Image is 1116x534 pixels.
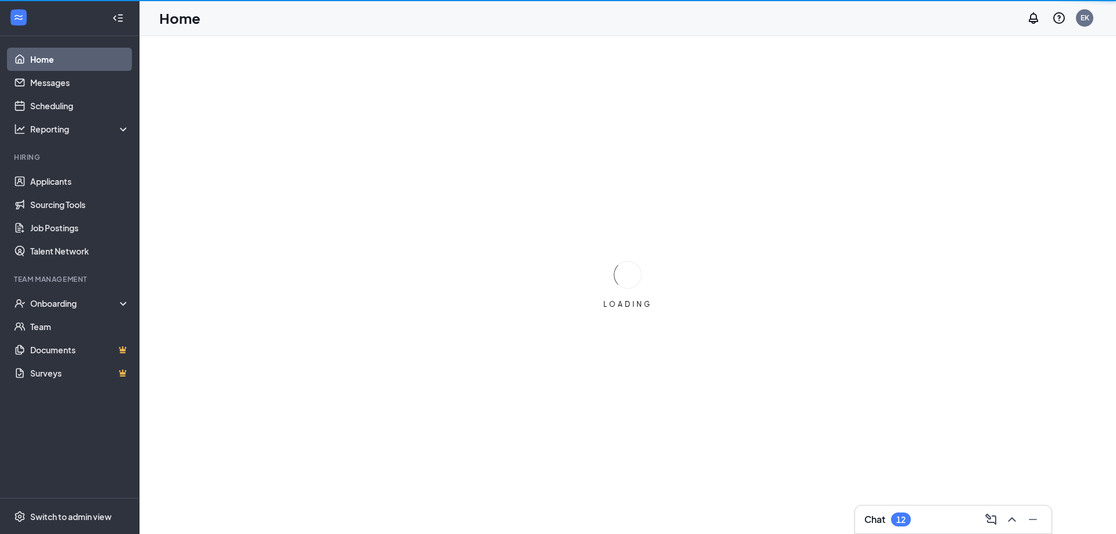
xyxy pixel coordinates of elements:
[30,193,130,216] a: Sourcing Tools
[30,71,130,94] a: Messages
[30,338,130,361] a: DocumentsCrown
[159,8,201,28] h1: Home
[1081,13,1089,23] div: EK
[30,315,130,338] a: Team
[30,239,130,263] a: Talent Network
[896,515,906,525] div: 12
[14,298,26,309] svg: UserCheck
[1003,510,1021,529] button: ChevronUp
[982,510,1000,529] button: ComposeMessage
[14,152,127,162] div: Hiring
[1024,510,1042,529] button: Minimize
[30,298,120,309] div: Onboarding
[1026,11,1040,25] svg: Notifications
[14,511,26,522] svg: Settings
[30,361,130,385] a: SurveysCrown
[30,123,130,135] div: Reporting
[30,94,130,117] a: Scheduling
[14,274,127,284] div: Team Management
[30,48,130,71] a: Home
[599,299,657,309] div: LOADING
[1026,513,1040,526] svg: Minimize
[864,513,885,526] h3: Chat
[13,12,24,23] svg: WorkstreamLogo
[984,513,998,526] svg: ComposeMessage
[30,511,112,522] div: Switch to admin view
[30,216,130,239] a: Job Postings
[112,12,124,24] svg: Collapse
[14,123,26,135] svg: Analysis
[1052,11,1066,25] svg: QuestionInfo
[30,170,130,193] a: Applicants
[1005,513,1019,526] svg: ChevronUp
